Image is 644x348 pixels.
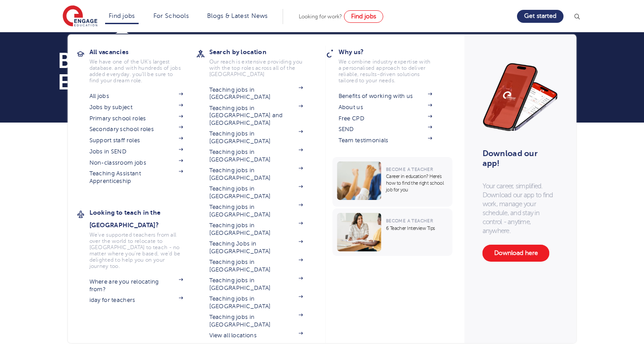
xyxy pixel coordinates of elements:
h3: All vacancies [89,46,197,58]
a: Primary school roles [89,115,183,122]
h3: Download our app! [483,149,555,168]
span: Become a Teacher [386,218,433,223]
a: All vacanciesWe have one of the UK's largest database. and with hundreds of jobs added everyday. ... [89,46,197,84]
h3: Search by location [209,46,317,58]
p: Your career, simplified. Download our app to find work, manage your schedule, and stay in control... [483,182,559,236]
a: Teaching Jobs in [GEOGRAPHIC_DATA] [209,240,303,255]
a: Teaching jobs in [GEOGRAPHIC_DATA] and [GEOGRAPHIC_DATA] [209,105,303,127]
p: We have one of the UK's largest database. and with hundreds of jobs added everyday. you'll be sur... [89,59,183,84]
a: Teaching jobs in [GEOGRAPHIC_DATA] [209,130,303,145]
a: Teaching jobs in [GEOGRAPHIC_DATA] [209,295,303,310]
a: Get started [517,10,563,23]
a: Teaching jobs in [GEOGRAPHIC_DATA] [209,222,303,237]
a: Why us?We combine industry expertise with a personalised approach to deliver reliable, results-dr... [339,46,446,84]
a: Teaching jobs in [GEOGRAPHIC_DATA] [209,259,303,273]
p: Our reach is extensive providing you with the top roles across all of the [GEOGRAPHIC_DATA] [209,59,303,77]
a: Teaching jobs in [GEOGRAPHIC_DATA] [209,277,303,292]
a: Teaching jobs in [GEOGRAPHIC_DATA] [209,204,303,218]
a: Become a TeacherCareer in education? Here’s how to find the right school job for you [333,157,455,207]
p: 6 Teacher Interview Tips [386,225,448,232]
a: Support staff roles [89,137,183,144]
a: Find jobs [109,13,135,19]
a: Teaching jobs in [GEOGRAPHIC_DATA] [209,314,303,328]
a: Looking to teach in the [GEOGRAPHIC_DATA]?We've supported teachers from all over the world to rel... [89,206,197,269]
a: Download here [483,245,550,262]
h3: Looking to teach in the [GEOGRAPHIC_DATA]? [89,206,197,231]
a: Non-classroom jobs [89,159,183,166]
img: Engage Education [63,5,97,28]
p: Career in education? Here’s how to find the right school job for you [386,173,448,193]
h3: Why us? [339,46,446,58]
a: Teaching Assistant Apprenticeship [89,170,183,185]
a: Jobs in SEND [89,148,183,155]
a: View all locations [209,332,303,339]
a: Benefits of working with us [339,93,432,100]
p: We combine industry expertise with a personalised approach to deliver reliable, results-driven so... [339,59,432,84]
a: Jobs by subject [89,104,183,111]
a: About us [339,104,432,111]
a: Secondary school roles [89,126,183,133]
a: Where are you relocating from? [89,278,183,293]
a: SEND [339,126,432,133]
span: Looking for work? [299,13,342,20]
h1: Book a consultation call with Engage [58,50,406,93]
a: Become a Teacher6 Teacher Interview Tips [333,208,455,256]
a: Blogs & Latest News [207,13,268,19]
a: Search by locationOur reach is extensive providing you with the top roles across all of the [GEOG... [209,46,317,77]
p: We've supported teachers from all over the world to relocate to [GEOGRAPHIC_DATA] to teach - no m... [89,232,183,269]
a: Teaching jobs in [GEOGRAPHIC_DATA] [209,185,303,200]
a: Teaching jobs in [GEOGRAPHIC_DATA] [209,167,303,182]
a: Teaching jobs in [GEOGRAPHIC_DATA] [209,86,303,101]
a: Free CPD [339,115,432,122]
a: Find jobs [344,10,383,23]
a: For Schools [153,13,189,19]
a: iday for teachers [89,297,183,304]
span: Find jobs [351,13,376,20]
span: Become a Teacher [386,167,433,172]
a: All jobs [89,93,183,100]
a: Team testimonials [339,137,432,144]
a: Teaching jobs in [GEOGRAPHIC_DATA] [209,149,303,163]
